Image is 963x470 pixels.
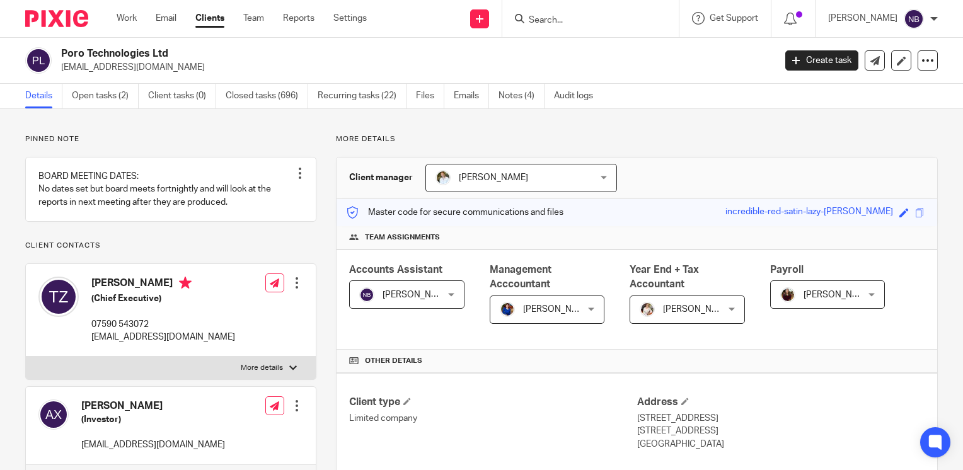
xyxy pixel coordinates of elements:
p: [STREET_ADDRESS] [637,425,925,437]
i: Primary [179,277,192,289]
a: Files [416,84,444,108]
a: Audit logs [554,84,603,108]
p: 07590 543072 [91,318,235,331]
p: [STREET_ADDRESS] [637,412,925,425]
span: Management Acccountant [490,265,551,289]
p: Pinned note [25,134,316,144]
img: Kayleigh%20Henson.jpeg [640,302,655,317]
a: Recurring tasks (22) [318,84,407,108]
span: Team assignments [365,232,440,243]
h4: Client type [349,396,637,409]
a: Create task [785,50,858,71]
img: Nicole.jpeg [500,302,515,317]
span: [PERSON_NAME] [663,305,732,314]
a: Settings [333,12,367,25]
p: More details [336,134,938,144]
span: Other details [365,356,422,366]
img: svg%3E [38,277,79,317]
span: Get Support [710,14,758,23]
p: Limited company [349,412,637,425]
a: Reports [283,12,314,25]
img: sarah-royle.jpg [435,170,451,185]
span: Year End + Tax Accountant [630,265,699,289]
a: Team [243,12,264,25]
a: Work [117,12,137,25]
a: Emails [454,84,489,108]
h5: (Chief Executive) [91,292,235,305]
img: svg%3E [38,399,69,430]
a: Notes (4) [499,84,545,108]
a: Details [25,84,62,108]
span: [PERSON_NAME] [383,290,452,299]
img: svg%3E [904,9,924,29]
h4: [PERSON_NAME] [91,277,235,292]
p: [EMAIL_ADDRESS][DOMAIN_NAME] [61,61,766,74]
h4: [PERSON_NAME] [81,399,225,413]
a: Clients [195,12,224,25]
a: Client tasks (0) [148,84,216,108]
p: Master code for secure communications and files [346,206,563,219]
a: Email [156,12,176,25]
p: [GEOGRAPHIC_DATA] [637,438,925,450]
p: Client contacts [25,241,316,251]
img: svg%3E [25,47,52,74]
p: [EMAIL_ADDRESS][DOMAIN_NAME] [81,438,225,451]
div: incredible-red-satin-lazy-[PERSON_NAME] [725,205,893,220]
span: [PERSON_NAME] [523,305,592,314]
h4: Address [637,396,925,409]
span: Payroll [770,265,804,275]
span: [PERSON_NAME] [459,173,528,182]
h5: (Investor) [81,413,225,426]
h2: Poro Technologies Ltd [61,47,625,60]
img: Pixie [25,10,88,27]
h3: Client manager [349,171,413,184]
img: MaxAcc_Sep21_ElliDeanPhoto_030.jpg [780,287,795,302]
a: Open tasks (2) [72,84,139,108]
a: Closed tasks (696) [226,84,308,108]
p: [PERSON_NAME] [828,12,897,25]
img: svg%3E [359,287,374,302]
span: Accounts Assistant [349,265,442,275]
span: [PERSON_NAME] [804,290,873,299]
p: [EMAIL_ADDRESS][DOMAIN_NAME] [91,331,235,343]
p: More details [241,363,283,373]
input: Search [528,15,641,26]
